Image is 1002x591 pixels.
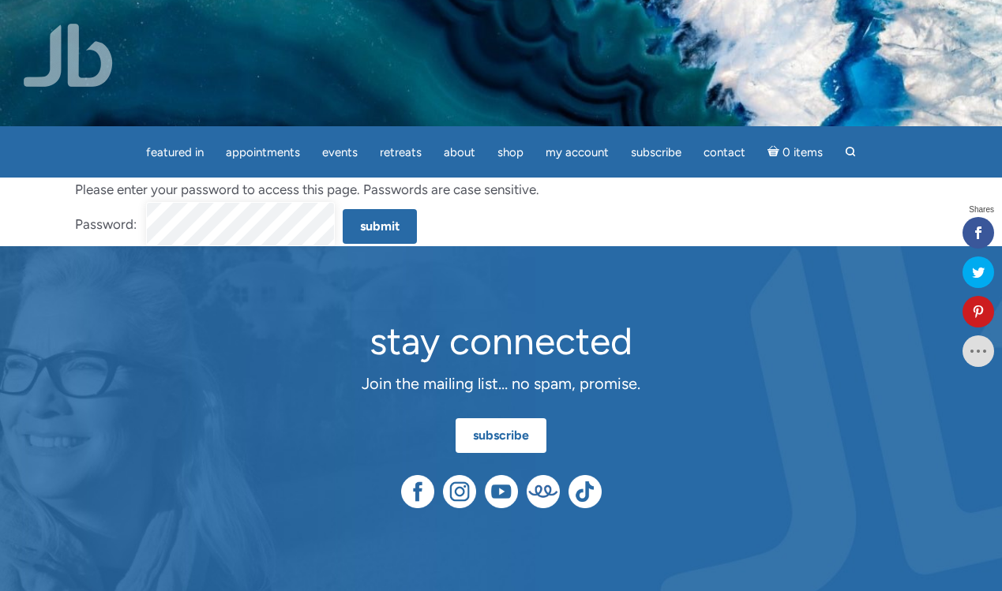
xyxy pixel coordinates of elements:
span: 0 items [782,147,823,159]
span: Shares [969,206,994,214]
a: Appointments [216,137,310,168]
input: Submit [343,209,417,244]
a: Events [313,137,367,168]
span: Appointments [226,145,300,159]
a: About [434,137,485,168]
span: Subscribe [631,145,681,159]
a: Retreats [370,137,431,168]
img: Facebook [401,475,434,508]
a: featured in [137,137,213,168]
span: About [444,145,475,159]
span: My Account [546,145,609,159]
img: TikTok [569,475,602,508]
form: Please enter your password to access this page. Passwords are case sensitive. [75,178,928,246]
span: Events [322,145,358,159]
img: Jamie Butler. The Everyday Medium [24,24,113,87]
a: Contact [694,137,755,168]
p: Join the mailing list… no spam, promise. [221,372,782,396]
a: Shop [488,137,533,168]
span: Shop [497,145,524,159]
a: subscribe [456,418,546,453]
img: Teespring [527,475,560,508]
i: Cart [767,145,782,159]
img: YouTube [485,475,518,508]
img: Instagram [443,475,476,508]
span: Contact [704,145,745,159]
a: My Account [536,137,618,168]
a: Subscribe [621,137,691,168]
label: Password: [75,212,137,237]
a: Cart0 items [758,136,832,168]
span: Retreats [380,145,422,159]
span: featured in [146,145,204,159]
h2: stay connected [221,320,782,362]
